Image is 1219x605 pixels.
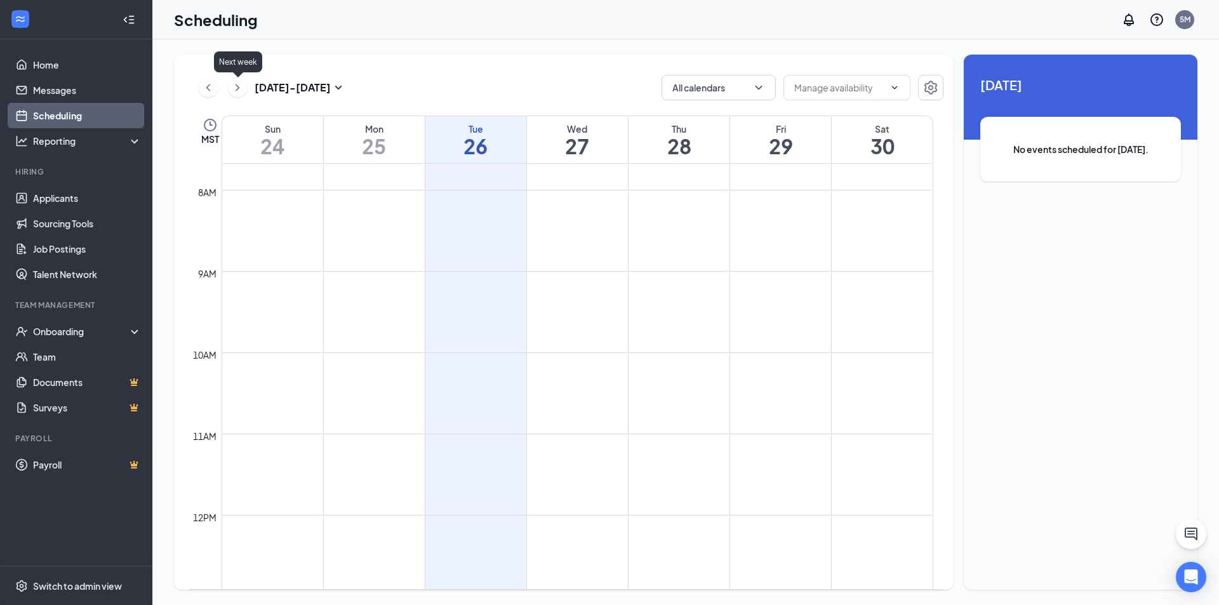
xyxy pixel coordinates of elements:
[1176,519,1206,549] button: ChatActive
[33,135,142,147] div: Reporting
[1183,526,1199,542] svg: ChatActive
[190,429,219,443] div: 11am
[15,166,139,177] div: Hiring
[214,51,262,72] div: Next week
[324,116,425,163] a: August 25, 2025
[202,80,215,95] svg: ChevronLeft
[527,135,628,157] h1: 27
[190,510,219,524] div: 12pm
[15,300,139,310] div: Team Management
[324,123,425,135] div: Mon
[324,135,425,157] h1: 25
[1006,142,1156,156] span: No events scheduled for [DATE].
[228,78,247,97] button: ChevronRight
[222,135,323,157] h1: 24
[33,185,142,211] a: Applicants
[629,116,729,163] a: August 28, 2025
[980,75,1181,95] span: [DATE]
[662,75,776,100] button: All calendarsChevronDown
[196,185,219,199] div: 8am
[527,116,628,163] a: August 27, 2025
[231,80,244,95] svg: ChevronRight
[123,13,135,26] svg: Collapse
[730,116,831,163] a: August 29, 2025
[222,123,323,135] div: Sun
[1180,14,1190,25] div: 5M
[794,81,884,95] input: Manage availability
[33,262,142,287] a: Talent Network
[33,211,142,236] a: Sourcing Tools
[832,135,933,157] h1: 30
[15,325,28,338] svg: UserCheck
[190,348,219,362] div: 10am
[832,123,933,135] div: Sat
[15,433,139,444] div: Payroll
[196,267,219,281] div: 9am
[255,81,331,95] h3: [DATE] - [DATE]
[33,369,142,395] a: DocumentsCrown
[15,135,28,147] svg: Analysis
[1121,12,1136,27] svg: Notifications
[222,116,323,163] a: August 24, 2025
[15,580,28,592] svg: Settings
[33,52,142,77] a: Home
[33,236,142,262] a: Job Postings
[832,116,933,163] a: August 30, 2025
[33,77,142,103] a: Messages
[33,395,142,420] a: SurveysCrown
[730,135,831,157] h1: 29
[425,135,526,157] h1: 26
[33,103,142,128] a: Scheduling
[201,133,219,145] span: MST
[918,75,943,100] button: Settings
[889,83,900,93] svg: ChevronDown
[203,117,218,133] svg: Clock
[331,80,346,95] svg: SmallChevronDown
[33,452,142,477] a: PayrollCrown
[174,9,258,30] h1: Scheduling
[425,116,526,163] a: August 26, 2025
[923,80,938,95] svg: Settings
[629,123,729,135] div: Thu
[425,123,526,135] div: Tue
[1176,562,1206,592] div: Open Intercom Messenger
[33,580,122,592] div: Switch to admin view
[33,344,142,369] a: Team
[1149,12,1164,27] svg: QuestionInfo
[752,81,765,94] svg: ChevronDown
[730,123,831,135] div: Fri
[199,78,218,97] button: ChevronLeft
[527,123,628,135] div: Wed
[14,13,27,25] svg: WorkstreamLogo
[629,135,729,157] h1: 28
[33,325,131,338] div: Onboarding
